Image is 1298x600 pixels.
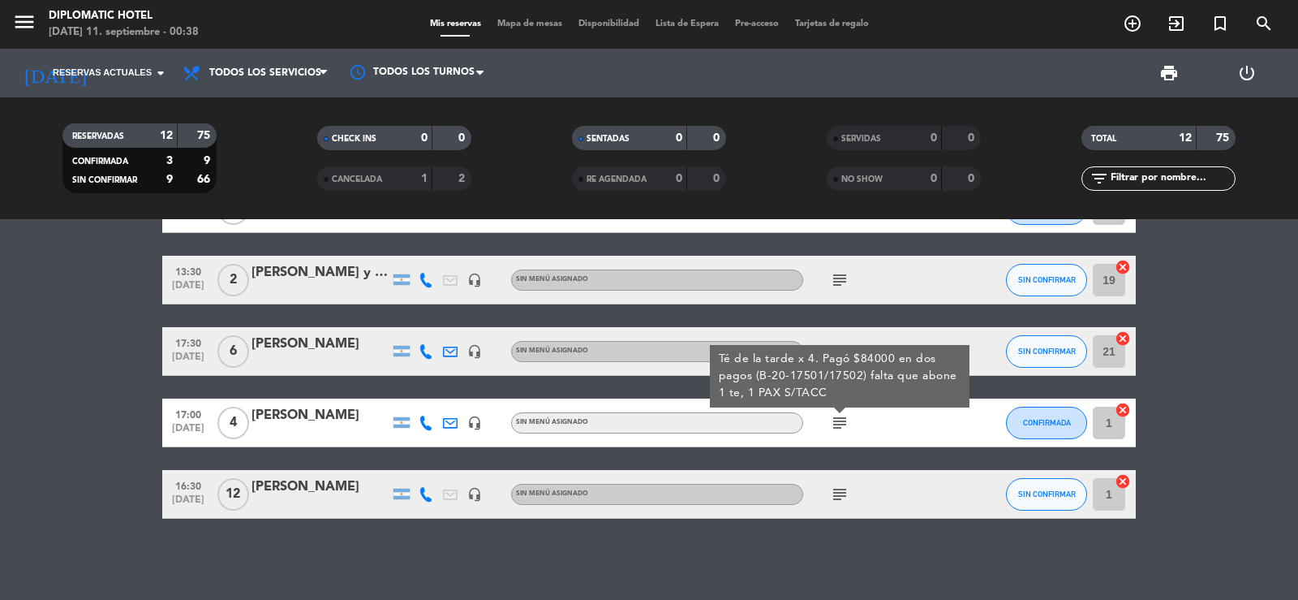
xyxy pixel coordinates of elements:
[1254,14,1274,33] i: search
[168,261,208,280] span: 13:30
[49,24,199,41] div: [DATE] 11. septiembre - 00:38
[1159,63,1179,83] span: print
[467,344,482,359] i: headset_mic
[713,132,723,144] strong: 0
[197,130,213,141] strong: 75
[516,419,588,425] span: Sin menú asignado
[49,8,199,24] div: Diplomatic Hotel
[489,19,570,28] span: Mapa de mesas
[830,270,849,290] i: subject
[151,63,170,83] i: arrow_drop_down
[217,407,249,439] span: 4
[727,19,787,28] span: Pre-acceso
[830,342,849,361] i: subject
[72,158,128,166] span: CONFIRMADA
[209,67,321,79] span: Todos los servicios
[1115,259,1131,275] i: cancel
[1115,402,1131,418] i: cancel
[168,423,208,442] span: [DATE]
[217,264,249,296] span: 2
[217,478,249,511] span: 12
[72,132,124,140] span: RESERVADAS
[12,10,37,34] i: menu
[968,132,978,144] strong: 0
[516,347,588,354] span: Sin menú asignado
[676,173,682,184] strong: 0
[1006,478,1087,511] button: SIN CONFIRMAR
[251,405,389,426] div: [PERSON_NAME]
[830,413,849,433] i: subject
[467,416,482,430] i: headset_mic
[1018,275,1076,284] span: SIN CONFIRMAR
[168,476,208,494] span: 16:30
[1115,473,1131,490] i: cancel
[647,19,727,28] span: Lista de Espera
[251,477,389,498] div: [PERSON_NAME]
[931,132,937,144] strong: 0
[841,135,881,143] span: SERVIDAS
[467,273,482,287] i: headset_mic
[570,19,647,28] span: Disponibilidad
[1115,330,1131,347] i: cancel
[1091,135,1116,143] span: TOTAL
[1167,14,1186,33] i: exit_to_app
[676,132,682,144] strong: 0
[168,280,208,299] span: [DATE]
[1006,407,1087,439] button: CONFIRMADA
[12,55,98,91] i: [DATE]
[166,174,173,185] strong: 9
[1006,335,1087,368] button: SIN CONFIRMAR
[422,19,489,28] span: Mis reservas
[168,404,208,423] span: 17:00
[1208,49,1286,97] div: LOG OUT
[204,155,213,166] strong: 9
[251,262,389,283] div: [PERSON_NAME] y [PERSON_NAME]
[1018,347,1076,356] span: SIN CONFIRMAR
[160,130,173,141] strong: 12
[1210,14,1230,33] i: turned_in_not
[467,487,482,502] i: headset_mic
[168,494,208,513] span: [DATE]
[516,276,588,283] span: Sin menú asignado
[332,175,382,183] span: CANCELADA
[458,173,468,184] strong: 2
[1123,14,1142,33] i: add_circle_outline
[1237,63,1257,83] i: power_settings_new
[168,352,208,370] span: [DATE]
[719,351,961,402] div: Té de la tarde x 4. Pagó $84000 en dos pagos (B-20-17501/17502) falta que abone 1 te, 1 PAX S/TACC
[421,132,428,144] strong: 0
[166,155,173,166] strong: 3
[332,135,376,143] span: CHECK INS
[1179,132,1192,144] strong: 12
[53,66,152,80] span: Reservas actuales
[458,132,468,144] strong: 0
[217,335,249,368] span: 6
[12,10,37,40] button: menu
[72,176,137,184] span: SIN CONFIRMAR
[168,333,208,352] span: 17:30
[251,334,389,355] div: [PERSON_NAME]
[931,173,937,184] strong: 0
[516,490,588,497] span: Sin menú asignado
[787,19,877,28] span: Tarjetas de regalo
[1023,418,1071,427] span: CONFIRMADA
[1109,170,1235,188] input: Filtrar por nombre...
[1216,132,1232,144] strong: 75
[830,485,849,504] i: subject
[587,135,630,143] span: SENTADAS
[1006,264,1087,296] button: SIN CONFIRMAR
[713,173,723,184] strong: 0
[1018,490,1076,499] span: SIN CONFIRMAR
[587,175,647,183] span: RE AGENDADA
[841,175,883,183] span: NO SHOW
[968,173,978,184] strong: 0
[421,173,428,184] strong: 1
[1090,169,1109,188] i: filter_list
[197,174,213,185] strong: 66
